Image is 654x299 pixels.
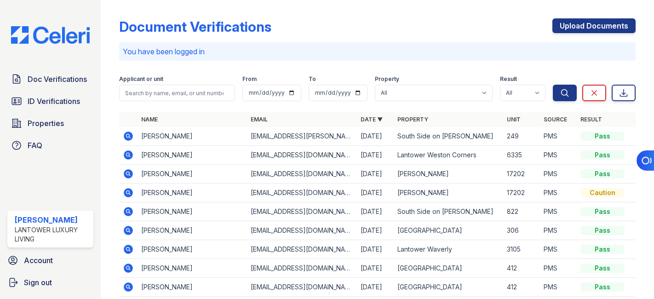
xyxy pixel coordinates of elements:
td: PMS [540,165,577,184]
td: [GEOGRAPHIC_DATA] [394,278,503,297]
td: 249 [503,127,540,146]
div: Document Verifications [119,18,271,35]
td: 3105 [503,240,540,259]
td: 6335 [503,146,540,165]
label: From [242,75,257,83]
td: 17202 [503,165,540,184]
td: 17202 [503,184,540,202]
td: South Side on [PERSON_NAME] [394,202,503,221]
td: 412 [503,259,540,278]
a: Properties [7,114,93,132]
td: [EMAIL_ADDRESS][DOMAIN_NAME] [247,202,356,221]
label: Result [500,75,517,83]
p: You have been logged in [123,46,632,57]
td: [PERSON_NAME] [394,184,503,202]
div: [PERSON_NAME] [15,214,90,225]
span: Account [24,255,53,266]
td: [PERSON_NAME] [138,221,247,240]
td: [DATE] [357,202,394,221]
label: Applicant or unit [119,75,163,83]
span: Doc Verifications [28,74,87,85]
td: [DATE] [357,165,394,184]
td: [EMAIL_ADDRESS][DOMAIN_NAME] [247,165,356,184]
a: Sign out [4,273,97,292]
td: [EMAIL_ADDRESS][DOMAIN_NAME] [247,259,356,278]
img: CE_Logo_Blue-a8612792a0a2168367f1c8372b55b34899dd931a85d93a1a3d3e32e68fde9ad4.png [4,26,97,44]
td: Lantower Weston Corners [394,146,503,165]
td: PMS [540,259,577,278]
td: [EMAIL_ADDRESS][DOMAIN_NAME] [247,146,356,165]
div: Pass [580,132,625,141]
td: [DATE] [357,240,394,259]
td: [PERSON_NAME] [138,259,247,278]
td: [DATE] [357,146,394,165]
label: Property [375,75,399,83]
div: Pass [580,226,625,235]
td: [EMAIL_ADDRESS][DOMAIN_NAME] [247,240,356,259]
td: [PERSON_NAME] [138,240,247,259]
td: [DATE] [357,259,394,278]
td: PMS [540,240,577,259]
div: Pass [580,282,625,292]
a: Name [141,116,158,123]
td: PMS [540,146,577,165]
td: [PERSON_NAME] [138,184,247,202]
td: [PERSON_NAME] [138,202,247,221]
a: Date ▼ [361,116,383,123]
div: Pass [580,169,625,178]
span: ID Verifications [28,96,80,107]
td: PMS [540,221,577,240]
a: Account [4,251,97,270]
td: [PERSON_NAME] [138,278,247,297]
td: [DATE] [357,278,394,297]
a: Property [397,116,428,123]
td: South Side on [PERSON_NAME] [394,127,503,146]
td: [EMAIL_ADDRESS][DOMAIN_NAME] [247,184,356,202]
div: Lantower Luxury Living [15,225,90,244]
td: [DATE] [357,184,394,202]
td: PMS [540,127,577,146]
td: [EMAIL_ADDRESS][DOMAIN_NAME] [247,278,356,297]
div: Caution [580,188,625,197]
td: Lantower Waverly [394,240,503,259]
td: [PERSON_NAME] [138,146,247,165]
div: Pass [580,264,625,273]
a: Doc Verifications [7,70,93,88]
td: [PERSON_NAME] [394,165,503,184]
a: FAQ [7,136,93,155]
td: [PERSON_NAME] [138,127,247,146]
td: [GEOGRAPHIC_DATA] [394,221,503,240]
td: [EMAIL_ADDRESS][PERSON_NAME][DOMAIN_NAME] [247,127,356,146]
td: 822 [503,202,540,221]
td: PMS [540,184,577,202]
div: Pass [580,150,625,160]
div: Pass [580,245,625,254]
td: 306 [503,221,540,240]
td: [DATE] [357,127,394,146]
td: PMS [540,278,577,297]
a: Upload Documents [552,18,636,33]
a: Source [544,116,567,123]
td: [GEOGRAPHIC_DATA] [394,259,503,278]
td: 412 [503,278,540,297]
span: Sign out [24,277,52,288]
a: Unit [507,116,521,123]
td: [EMAIL_ADDRESS][DOMAIN_NAME] [247,221,356,240]
a: ID Verifications [7,92,93,110]
label: To [309,75,316,83]
td: PMS [540,202,577,221]
div: Pass [580,207,625,216]
input: Search by name, email, or unit number [119,85,235,101]
td: [DATE] [357,221,394,240]
span: Properties [28,118,64,129]
span: FAQ [28,140,42,151]
td: [PERSON_NAME] [138,165,247,184]
a: Email [251,116,268,123]
a: Result [580,116,602,123]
